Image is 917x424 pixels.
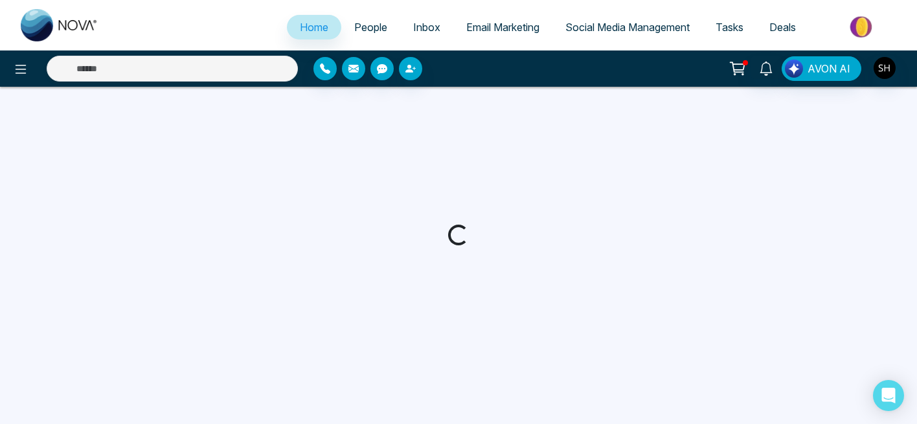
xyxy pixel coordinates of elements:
[785,60,803,78] img: Lead Flow
[287,15,341,39] a: Home
[552,15,703,39] a: Social Media Management
[354,21,387,34] span: People
[466,21,539,34] span: Email Marketing
[756,15,809,39] a: Deals
[716,21,743,34] span: Tasks
[782,56,861,81] button: AVON AI
[565,21,690,34] span: Social Media Management
[703,15,756,39] a: Tasks
[341,15,400,39] a: People
[413,21,440,34] span: Inbox
[873,380,904,411] div: Open Intercom Messenger
[400,15,453,39] a: Inbox
[769,21,796,34] span: Deals
[21,9,98,41] img: Nova CRM Logo
[453,15,552,39] a: Email Marketing
[808,61,850,76] span: AVON AI
[874,57,896,79] img: User Avatar
[815,12,909,41] img: Market-place.gif
[300,21,328,34] span: Home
